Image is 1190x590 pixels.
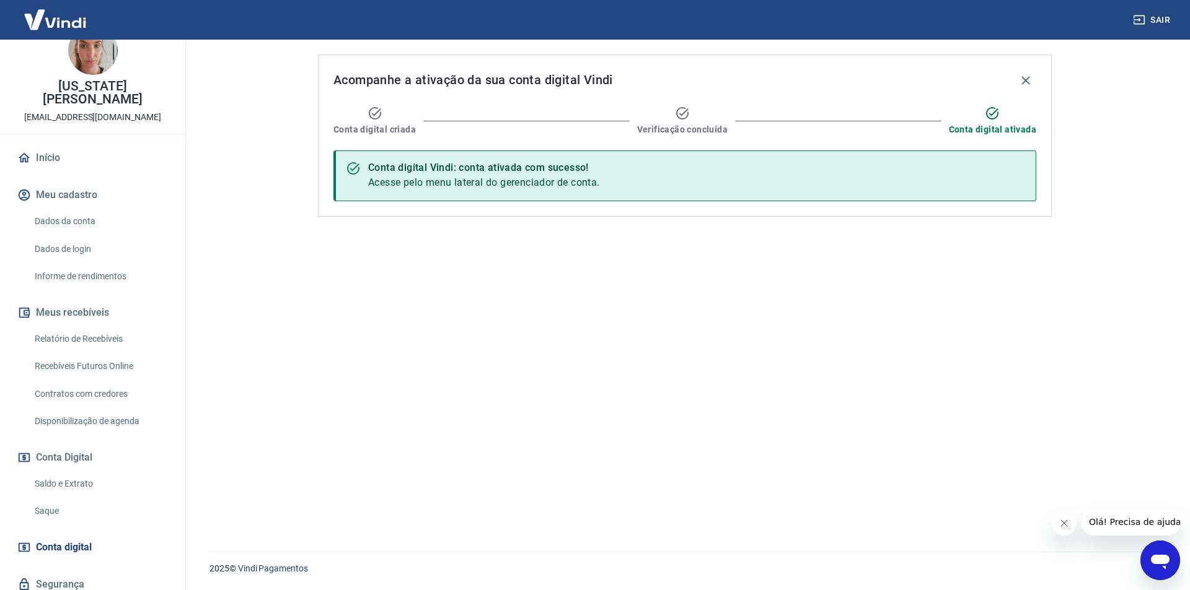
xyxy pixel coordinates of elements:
[15,1,95,38] img: Vindi
[30,236,170,262] a: Dados de login
[15,144,170,171] a: Início
[30,326,170,352] a: Relatório de Recebíveis
[1082,508,1180,536] iframe: Mensagem da empresa
[68,25,118,75] img: 9a76b6b1-a1e9-43c8-a7a6-354d22f709a1.jpeg
[36,539,92,556] span: Conta digital
[7,9,104,19] span: Olá! Precisa de ajuda?
[1140,540,1180,580] iframe: Botão para abrir a janela de mensagens
[30,209,170,234] a: Dados da conta
[24,111,161,124] p: [EMAIL_ADDRESS][DOMAIN_NAME]
[15,534,170,561] a: Conta digital
[1052,511,1077,536] iframe: Fechar mensagem
[368,160,600,175] div: Conta digital Vindi: conta ativada com sucesso!
[368,176,600,188] span: Acesse pelo menu lateral do gerenciador de conta.
[333,123,416,136] span: Conta digital criada
[15,299,170,326] button: Meus recebíveis
[238,563,308,573] a: Vindi Pagamentos
[637,123,728,136] span: Verificação concluída
[30,354,170,379] a: Recebíveis Futuros Online
[30,471,170,497] a: Saldo e Extrato
[10,80,175,106] p: [US_STATE][PERSON_NAME]
[30,409,170,434] a: Disponibilização de agenda
[30,498,170,524] a: Saque
[30,264,170,289] a: Informe de rendimentos
[15,181,170,209] button: Meu cadastro
[333,70,613,90] span: Acompanhe a ativação da sua conta digital Vindi
[1130,9,1175,32] button: Sair
[15,444,170,471] button: Conta Digital
[30,381,170,407] a: Contratos com credores
[209,562,1160,575] p: 2025 ©
[949,123,1036,136] span: Conta digital ativada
